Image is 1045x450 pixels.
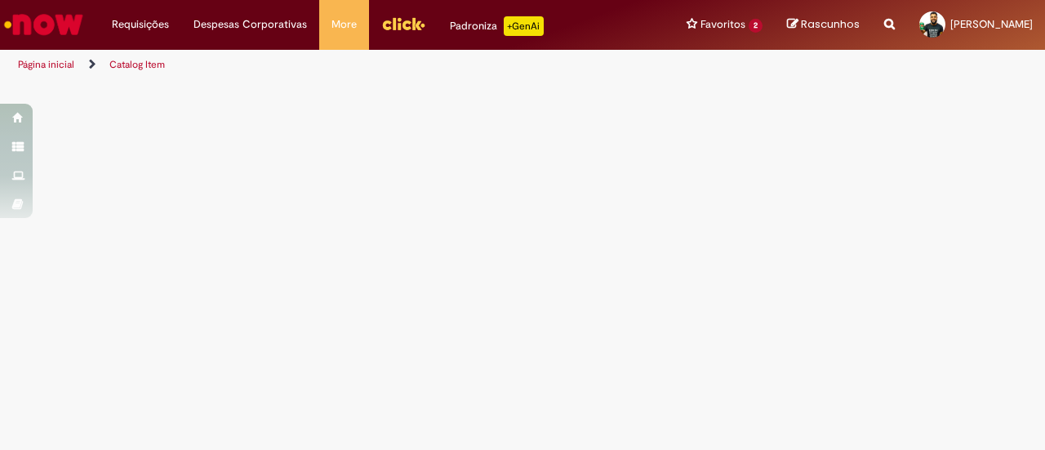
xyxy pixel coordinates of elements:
[504,16,544,36] p: +GenAi
[450,16,544,36] div: Padroniza
[112,16,169,33] span: Requisições
[12,50,684,80] ul: Trilhas de página
[700,16,745,33] span: Favoritos
[749,19,763,33] span: 2
[950,17,1033,31] span: [PERSON_NAME]
[193,16,307,33] span: Despesas Corporativas
[18,58,74,71] a: Página inicial
[109,58,165,71] a: Catalog Item
[331,16,357,33] span: More
[2,8,86,41] img: ServiceNow
[801,16,860,32] span: Rascunhos
[787,17,860,33] a: Rascunhos
[381,11,425,36] img: click_logo_yellow_360x200.png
